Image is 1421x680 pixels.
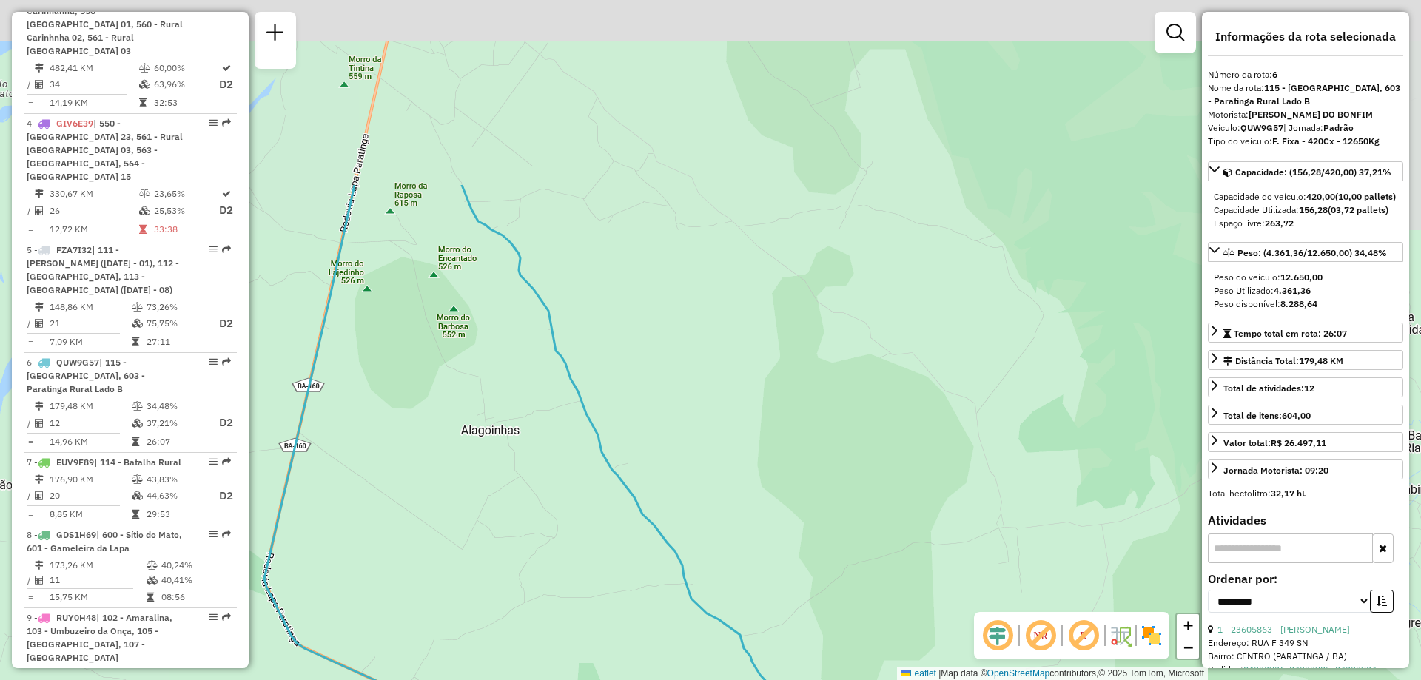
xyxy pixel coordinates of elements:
span: Peso do veículo: [1214,272,1323,283]
td: 148,86 KM [49,300,131,314]
td: 14,19 KM [49,95,138,110]
td: / [27,487,34,505]
i: % de utilização da cubagem [139,206,150,215]
td: 8,85 KM [49,507,131,522]
div: Map data © contributors,© 2025 TomTom, Microsoft [897,667,1208,680]
a: Capacidade: (156,28/420,00) 37,21% [1208,161,1403,181]
td: 08:56 [161,590,231,605]
img: Fluxo de ruas [1109,624,1132,647]
td: 37,21% [146,414,205,432]
em: Rota exportada [222,457,231,466]
span: EUV9F89 [56,457,94,468]
i: Total de Atividades [35,319,44,328]
i: Rota otimizada [222,189,231,198]
td: 330,67 KM [49,186,138,201]
td: 179,48 KM [49,399,131,414]
span: − [1183,638,1193,656]
strong: 604,00 [1282,410,1311,421]
td: 173,26 KM [49,558,146,573]
div: Total de itens: [1223,409,1311,423]
span: Total de atividades: [1223,383,1314,394]
i: Distância Total [35,189,44,198]
td: 25,53% [153,201,218,220]
td: 11 [49,573,146,588]
strong: [PERSON_NAME] DO BONFIM [1249,109,1373,120]
a: Tempo total em rota: 26:07 [1208,323,1403,343]
span: | 115 - [GEOGRAPHIC_DATA], 603 - Paratinga Rural Lado B [27,357,145,394]
div: Capacidade do veículo: [1214,190,1397,203]
span: GDS1H69 [56,529,96,540]
td: 27:11 [146,334,205,349]
em: Opções [209,530,218,539]
i: % de utilização do peso [132,402,143,411]
td: 40,41% [161,573,231,588]
td: 15,75 KM [49,590,146,605]
td: 44,63% [146,487,205,505]
a: 1 - 23605863 - [PERSON_NAME] [1217,624,1350,635]
em: Opções [209,613,218,622]
strong: 4.361,36 [1274,285,1311,296]
strong: 12 [1304,383,1314,394]
td: 176,90 KM [49,472,131,487]
div: Valor total: [1223,437,1326,450]
i: Total de Atividades [35,206,44,215]
em: Rota exportada [222,245,231,254]
td: / [27,75,34,94]
i: % de utilização da cubagem [132,419,143,428]
strong: 8.288,64 [1280,298,1317,309]
td: = [27,95,34,110]
span: 6 - [27,357,145,394]
td: 34 [49,75,138,94]
i: % de utilização da cubagem [132,319,143,328]
strong: 115 - [GEOGRAPHIC_DATA], 603 - Paratinga Rural Lado B [1208,82,1400,107]
span: Peso: (4.361,36/12.650,00) 34,48% [1237,247,1387,258]
div: Tipo do veículo: [1208,135,1403,148]
i: Tempo total em rota [139,98,147,107]
p: D2 [206,414,233,431]
label: Ordenar por: [1208,570,1403,588]
a: Valor total:R$ 26.497,11 [1208,432,1403,452]
div: Nome da rota: [1208,81,1403,108]
em: Opções [209,118,218,127]
i: % de utilização da cubagem [132,491,143,500]
i: Distância Total [35,64,44,73]
span: Capacidade: (156,28/420,00) 37,21% [1235,166,1391,178]
span: 179,48 KM [1299,355,1343,366]
td: 26:07 [146,434,205,449]
td: 12,72 KM [49,222,138,237]
strong: 263,72 [1265,218,1294,229]
td: = [27,590,34,605]
i: Distância Total [35,303,44,312]
span: 8 - [27,529,182,553]
div: Capacidade: (156,28/420,00) 37,21% [1208,184,1403,236]
span: QUW9G57 [56,357,99,368]
span: | 114 - Batalha Rural [94,457,181,468]
div: Peso disponível: [1214,297,1397,311]
td: 7,09 KM [49,334,131,349]
td: 33:38 [153,222,218,237]
td: 40,24% [161,558,231,573]
em: Rota exportada [222,118,231,127]
td: / [27,201,34,220]
a: Zoom in [1177,614,1199,636]
em: Rota exportada [222,530,231,539]
span: RUY0H48 [56,612,96,623]
td: 29:53 [146,507,205,522]
td: 73,26% [146,300,205,314]
p: D2 [219,202,233,219]
a: Zoom out [1177,636,1199,659]
i: % de utilização do peso [132,303,143,312]
a: Exibir filtros [1160,18,1190,47]
a: Distância Total:179,48 KM [1208,350,1403,370]
i: Total de Atividades [35,576,44,585]
td: 21 [49,314,131,333]
td: 12 [49,414,131,432]
h4: Informações da rota selecionada [1208,30,1403,44]
i: Total de Atividades [35,491,44,500]
button: Ordem crescente [1370,590,1394,613]
div: Espaço livre: [1214,217,1397,230]
span: Exibir rótulo [1066,618,1101,653]
td: = [27,507,34,522]
a: Peso: (4.361,36/12.650,00) 34,48% [1208,242,1403,262]
td: 20 [49,487,131,505]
